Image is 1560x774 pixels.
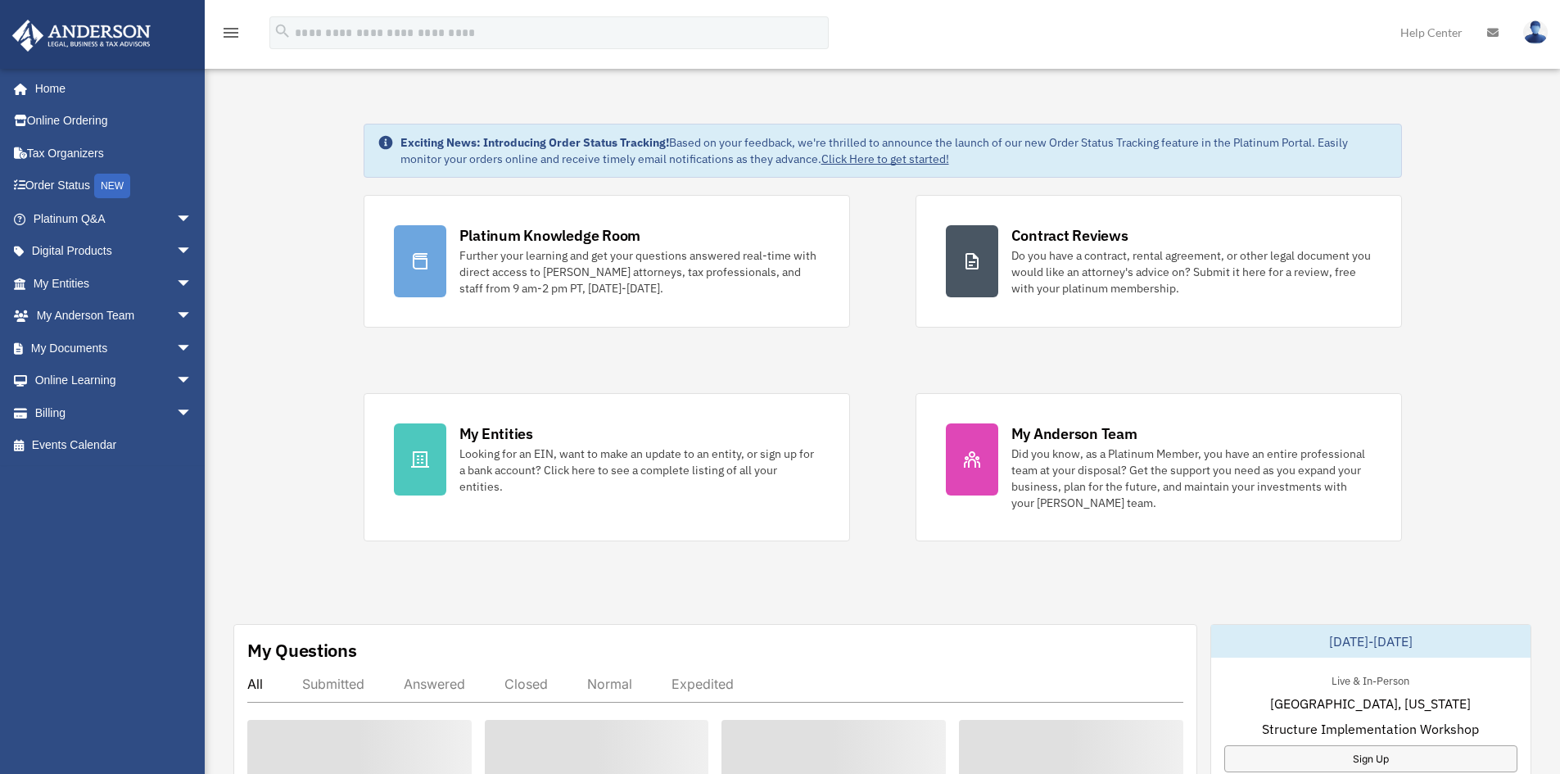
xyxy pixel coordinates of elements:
[404,676,465,692] div: Answered
[11,170,217,203] a: Order StatusNEW
[247,638,357,663] div: My Questions
[1011,247,1372,296] div: Do you have a contract, rental agreement, or other legal document you would like an attorney's ad...
[11,396,217,429] a: Billingarrow_drop_down
[176,364,209,398] span: arrow_drop_down
[1523,20,1548,44] img: User Pic
[11,332,217,364] a: My Documentsarrow_drop_down
[247,676,263,692] div: All
[11,429,217,462] a: Events Calendar
[1224,745,1517,772] a: Sign Up
[821,152,949,166] a: Click Here to get started!
[11,364,217,397] a: Online Learningarrow_drop_down
[916,195,1402,328] a: Contract Reviews Do you have a contract, rental agreement, or other legal document you would like...
[221,23,241,43] i: menu
[302,676,364,692] div: Submitted
[176,300,209,333] span: arrow_drop_down
[11,235,217,268] a: Digital Productsarrow_drop_down
[176,332,209,365] span: arrow_drop_down
[364,195,850,328] a: Platinum Knowledge Room Further your learning and get your questions answered real-time with dire...
[504,676,548,692] div: Closed
[400,134,1388,167] div: Based on your feedback, we're thrilled to announce the launch of our new Order Status Tracking fe...
[11,300,217,333] a: My Anderson Teamarrow_drop_down
[11,202,217,235] a: Platinum Q&Aarrow_drop_down
[7,20,156,52] img: Anderson Advisors Platinum Portal
[587,676,632,692] div: Normal
[1270,694,1471,713] span: [GEOGRAPHIC_DATA], [US_STATE]
[94,174,130,198] div: NEW
[459,247,820,296] div: Further your learning and get your questions answered real-time with direct access to [PERSON_NAM...
[1011,446,1372,511] div: Did you know, as a Platinum Member, you have an entire professional team at your disposal? Get th...
[671,676,734,692] div: Expedited
[459,446,820,495] div: Looking for an EIN, want to make an update to an entity, or sign up for a bank account? Click her...
[221,29,241,43] a: menu
[11,137,217,170] a: Tax Organizers
[1011,423,1137,444] div: My Anderson Team
[916,393,1402,541] a: My Anderson Team Did you know, as a Platinum Member, you have an entire professional team at your...
[176,267,209,301] span: arrow_drop_down
[11,105,217,138] a: Online Ordering
[176,235,209,269] span: arrow_drop_down
[176,202,209,236] span: arrow_drop_down
[1262,719,1479,739] span: Structure Implementation Workshop
[11,267,217,300] a: My Entitiesarrow_drop_down
[11,72,209,105] a: Home
[1011,225,1128,246] div: Contract Reviews
[274,22,292,40] i: search
[176,396,209,430] span: arrow_drop_down
[1318,671,1422,688] div: Live & In-Person
[1211,625,1531,658] div: [DATE]-[DATE]
[459,423,533,444] div: My Entities
[364,393,850,541] a: My Entities Looking for an EIN, want to make an update to an entity, or sign up for a bank accoun...
[400,135,669,150] strong: Exciting News: Introducing Order Status Tracking!
[459,225,641,246] div: Platinum Knowledge Room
